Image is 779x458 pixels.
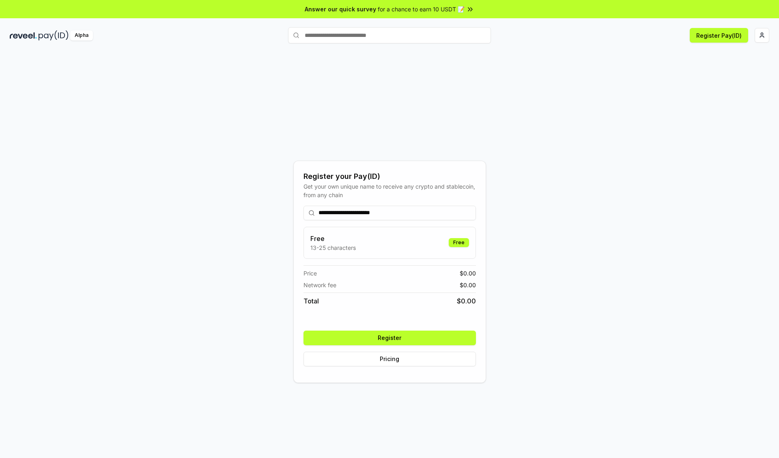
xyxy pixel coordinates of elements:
[449,238,469,247] div: Free
[690,28,748,43] button: Register Pay(ID)
[310,234,356,243] h3: Free
[378,5,465,13] span: for a chance to earn 10 USDT 📝
[303,269,317,277] span: Price
[10,30,37,41] img: reveel_dark
[457,296,476,306] span: $ 0.00
[303,281,336,289] span: Network fee
[305,5,376,13] span: Answer our quick survey
[303,182,476,199] div: Get your own unique name to receive any crypto and stablecoin, from any chain
[310,243,356,252] p: 13-25 characters
[303,171,476,182] div: Register your Pay(ID)
[70,30,93,41] div: Alpha
[303,331,476,345] button: Register
[460,281,476,289] span: $ 0.00
[39,30,69,41] img: pay_id
[303,352,476,366] button: Pricing
[460,269,476,277] span: $ 0.00
[303,296,319,306] span: Total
